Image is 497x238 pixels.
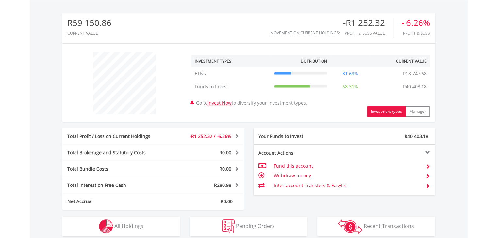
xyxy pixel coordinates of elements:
div: Account Actions [254,150,344,156]
button: All Holdings [62,217,180,236]
div: - 6.26% [401,18,430,28]
td: R40 403.18 [400,80,430,93]
div: Total Profit / Loss on Current Holdings [62,133,168,140]
a: Invest Now [207,100,232,106]
div: Movement on Current Holdings: [270,31,340,35]
td: 31.69% [330,67,370,80]
button: Manager [406,106,430,117]
img: pending_instructions-wht.png [222,219,235,233]
div: R59 150.86 [67,18,111,28]
td: Withdraw money [273,171,420,181]
td: R18 747.68 [400,67,430,80]
span: All Holdings [114,222,143,230]
img: holdings-wht.png [99,219,113,233]
span: R40 403.18 [405,133,428,139]
td: ETNs [191,67,271,80]
td: Fund this account [273,161,420,171]
img: transactions-zar-wht.png [338,219,362,234]
button: Investment types [367,106,406,117]
span: Recent Transactions [364,222,414,230]
span: Pending Orders [236,222,275,230]
div: Your Funds to Invest [254,133,344,140]
span: -R1 252.32 / -6.26% [190,133,231,139]
th: Current Value [370,55,430,67]
div: Total Brokerage and Statutory Costs [62,149,168,156]
div: Total Bundle Costs [62,166,168,172]
div: CURRENT VALUE [67,31,111,35]
span: R0.00 [219,149,231,156]
td: Inter-account Transfers & EasyFx [273,181,420,190]
div: Net Accrual [62,198,168,205]
div: Total Interest on Free Cash [62,182,168,188]
td: Funds to Invest [191,80,271,93]
td: 68.31% [330,80,370,93]
span: R280.98 [214,182,231,188]
div: Profit & Loss [401,31,430,35]
button: Pending Orders [190,217,307,236]
span: R0.00 [221,198,233,204]
div: Distribution [301,58,327,64]
button: Recent Transactions [317,217,435,236]
div: -R1 252.32 [343,18,393,28]
div: Profit & Loss Value [343,31,393,35]
span: R0.00 [219,166,231,172]
th: Investment Types [191,55,271,67]
div: Go to to diversify your investment types. [187,49,435,117]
